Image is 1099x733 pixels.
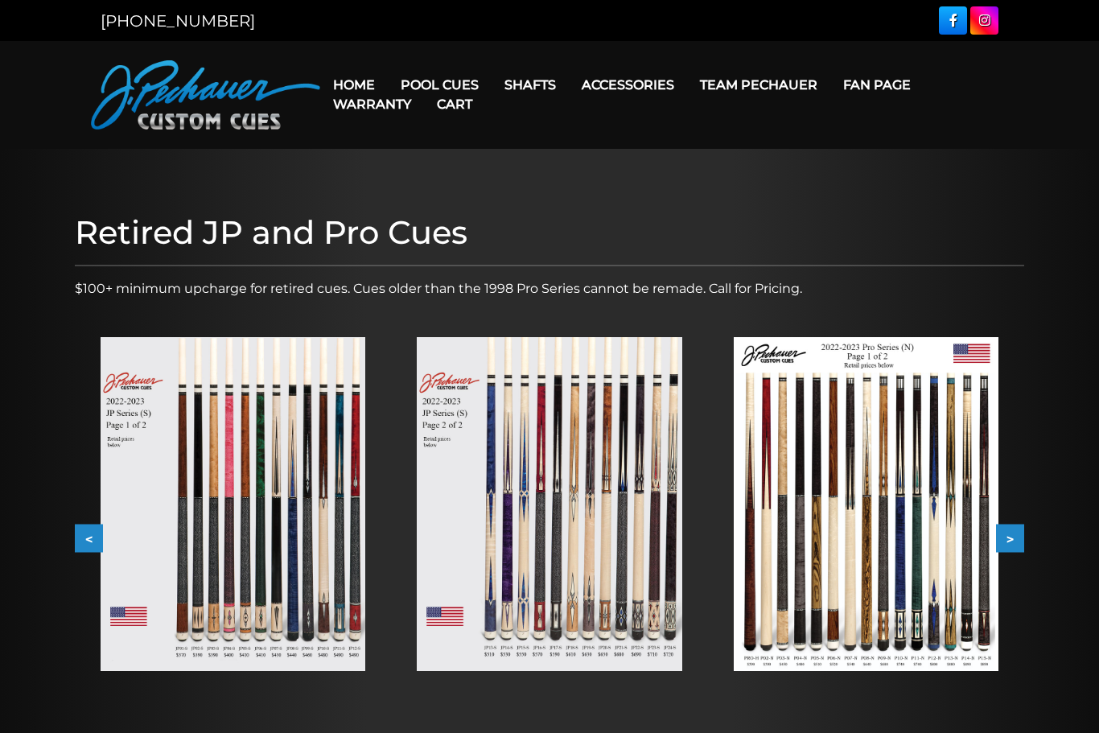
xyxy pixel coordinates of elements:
p: $100+ minimum upcharge for retired cues. Cues older than the 1998 Pro Series cannot be remade. Ca... [75,279,1024,299]
a: Shafts [492,64,569,105]
h1: Retired JP and Pro Cues [75,213,1024,252]
a: Warranty [320,84,424,125]
a: Fan Page [830,64,924,105]
a: [PHONE_NUMBER] [101,11,255,31]
img: Pechauer Custom Cues [91,60,320,130]
div: Carousel Navigation [75,525,1024,553]
a: Team Pechauer [687,64,830,105]
a: Accessories [569,64,687,105]
a: Home [320,64,388,105]
button: > [996,525,1024,553]
a: Cart [424,84,485,125]
a: Pool Cues [388,64,492,105]
button: < [75,525,103,553]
